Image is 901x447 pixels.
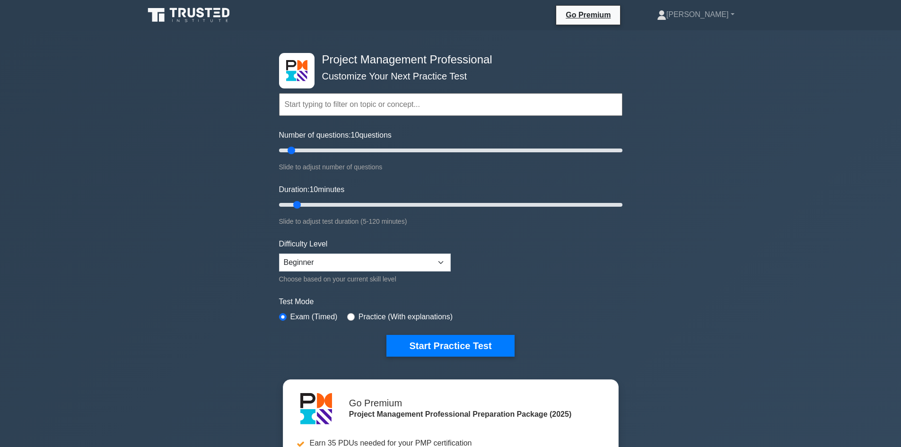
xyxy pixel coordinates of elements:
input: Start typing to filter on topic or concept... [279,93,622,116]
div: Slide to adjust test duration (5-120 minutes) [279,216,622,227]
span: 10 [309,185,318,193]
label: Number of questions: questions [279,130,392,141]
h4: Project Management Professional [318,53,576,67]
button: Start Practice Test [386,335,514,357]
a: Go Premium [560,9,616,21]
label: Test Mode [279,296,622,307]
label: Practice (With explanations) [359,311,453,323]
div: Slide to adjust number of questions [279,161,622,173]
label: Duration: minutes [279,184,345,195]
span: 10 [351,131,359,139]
div: Choose based on your current skill level [279,273,451,285]
label: Exam (Timed) [290,311,338,323]
a: [PERSON_NAME] [634,5,757,24]
label: Difficulty Level [279,238,328,250]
